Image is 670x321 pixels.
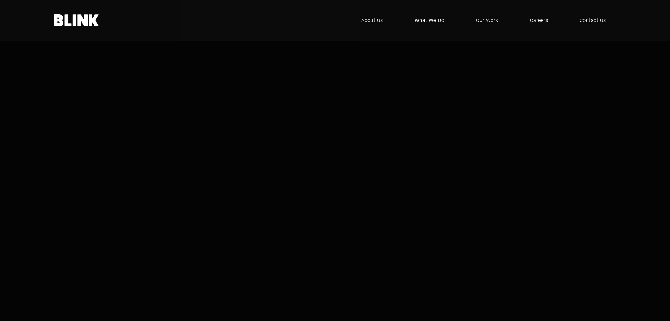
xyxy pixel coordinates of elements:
[569,10,617,31] a: Contact Us
[580,17,606,24] span: Contact Us
[404,10,455,31] a: What We Do
[415,17,445,24] span: What We Do
[530,17,548,24] span: Careers
[465,10,509,31] a: Our Work
[476,17,498,24] span: Our Work
[351,10,394,31] a: About Us
[519,10,559,31] a: Careers
[54,14,100,26] a: Home
[361,17,383,24] span: About Us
